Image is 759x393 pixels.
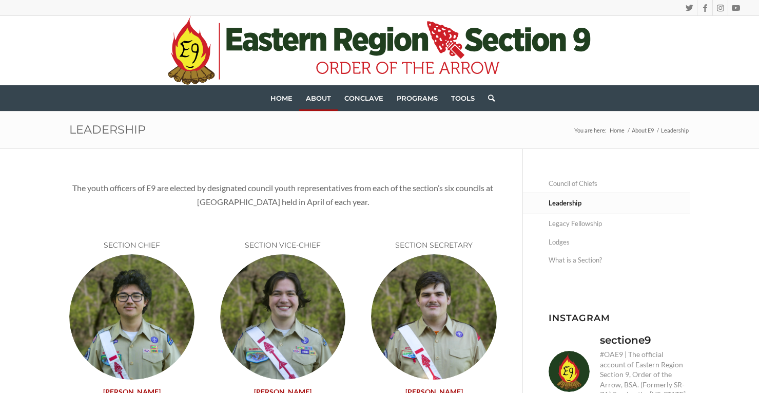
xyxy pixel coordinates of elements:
[630,126,655,134] a: About E9
[390,85,444,111] a: Programs
[397,94,438,102] span: Programs
[626,126,630,134] span: /
[69,181,497,209] p: The youth officers of E9 are elected by designated council youth representatives from each of the...
[69,122,146,137] a: Leadership
[371,254,496,380] img: Untitled (9)
[549,193,690,213] a: Leadership
[264,85,299,111] a: Home
[270,94,293,102] span: Home
[549,175,690,193] a: Council of Chiefs
[451,94,475,102] span: Tools
[481,85,495,111] a: Search
[69,241,194,249] h6: SECTION CHIEF
[220,254,345,380] img: Untitled (8)
[371,241,496,249] h6: SECTION SECRETARY
[338,85,390,111] a: Conclave
[655,126,659,134] span: /
[574,127,607,134] span: You are here:
[444,85,481,111] a: Tools
[299,85,338,111] a: About
[610,127,625,134] span: Home
[306,94,331,102] span: About
[659,126,690,134] span: Leadership
[220,241,345,249] h6: SECTION VICE-CHIEF
[69,254,194,380] img: Untitled (7)
[549,313,690,323] h3: Instagram
[344,94,383,102] span: Conclave
[549,233,690,251] a: Lodges
[549,215,690,233] a: Legacy Fellowship
[549,251,690,269] a: What is a Section?
[600,333,651,347] h3: sectione9
[608,126,626,134] a: Home
[632,127,654,134] span: About E9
